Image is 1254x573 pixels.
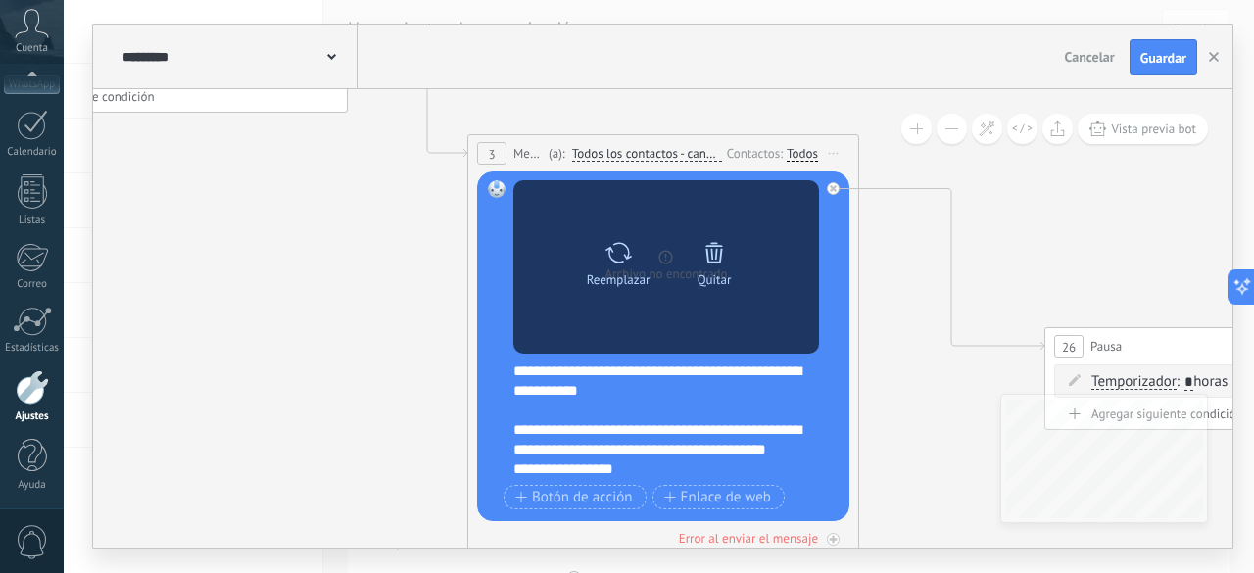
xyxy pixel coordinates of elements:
div: Calendario [4,146,61,159]
span: 3 [488,146,495,163]
div: Quitar [698,272,732,287]
span: Cuenta [16,42,48,55]
span: Vista previa bot [1111,120,1196,137]
div: Ayuda [4,479,61,492]
div: Correo [4,278,61,291]
button: Enlace de web [652,485,785,509]
span: Enlace de web [664,490,771,505]
span: Guardar [1140,51,1186,65]
span: Cancelar [1065,48,1115,66]
span: Temporizador [1091,374,1177,390]
span: Mensaje [513,144,544,163]
button: Botón de acción [504,485,647,509]
span: Botón de acción [515,490,633,505]
span: Pausa [1090,337,1122,356]
div: Listas [4,215,61,227]
span: (a): [549,144,565,163]
span: Todos los contactos - canales seleccionados [572,146,722,162]
span: 26 [1062,339,1076,356]
div: Todos [787,146,818,162]
div: Estadísticas [4,342,61,355]
button: Cancelar [1057,42,1123,72]
div: Reemplazar [587,272,651,287]
button: Vista previa bot [1078,114,1208,144]
button: Guardar [1130,39,1197,76]
div: Contactos: [727,144,787,163]
div: Ajustes [4,410,61,423]
div: Error al enviar el mensaje [679,530,818,547]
